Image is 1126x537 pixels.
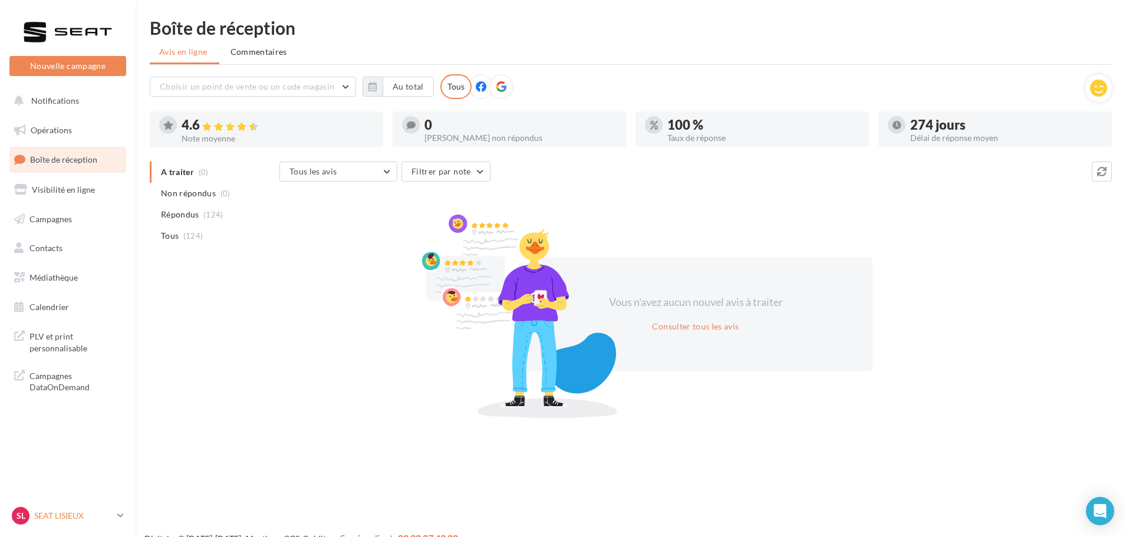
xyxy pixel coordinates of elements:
[29,328,121,354] span: PLV et print personnalisable
[29,243,62,253] span: Contacts
[424,118,617,131] div: 0
[7,363,129,398] a: Campagnes DataOnDemand
[29,272,78,282] span: Médiathèque
[289,166,337,176] span: Tous les avis
[401,162,490,182] button: Filtrer par note
[7,265,129,290] a: Médiathèque
[31,125,72,135] span: Opérations
[667,134,860,142] div: Taux de réponse
[29,302,69,312] span: Calendrier
[161,209,199,220] span: Répondus
[32,185,95,195] span: Visibilité en ligne
[594,295,797,310] div: Vous n'avez aucun nouvel avis à traiter
[667,118,860,131] div: 100 %
[161,187,216,199] span: Non répondus
[183,231,203,241] span: (124)
[383,77,434,97] button: Au total
[161,230,179,242] span: Tous
[7,236,129,261] a: Contacts
[363,77,434,97] button: Au total
[7,118,129,143] a: Opérations
[7,295,129,319] a: Calendrier
[647,319,743,334] button: Consulter tous les avis
[30,154,97,164] span: Boîte de réception
[220,189,231,198] span: (0)
[31,95,79,106] span: Notifications
[150,19,1112,37] div: Boîte de réception
[7,177,129,202] a: Visibilité en ligne
[182,134,374,143] div: Note moyenne
[231,46,287,58] span: Commentaires
[424,134,617,142] div: [PERSON_NAME] non répondus
[279,162,397,182] button: Tous les avis
[203,210,223,219] span: (124)
[29,213,72,223] span: Campagnes
[440,74,472,99] div: Tous
[17,510,25,522] span: SL
[34,510,113,522] p: SEAT LISIEUX
[7,207,129,232] a: Campagnes
[1086,497,1114,525] div: Open Intercom Messenger
[29,368,121,393] span: Campagnes DataOnDemand
[7,147,129,172] a: Boîte de réception
[7,324,129,358] a: PLV et print personnalisable
[910,134,1102,142] div: Délai de réponse moyen
[9,56,126,76] button: Nouvelle campagne
[150,77,356,97] button: Choisir un point de vente ou un code magasin
[182,118,374,132] div: 4.6
[9,505,126,527] a: SL SEAT LISIEUX
[910,118,1102,131] div: 274 jours
[160,81,334,91] span: Choisir un point de vente ou un code magasin
[7,88,124,113] button: Notifications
